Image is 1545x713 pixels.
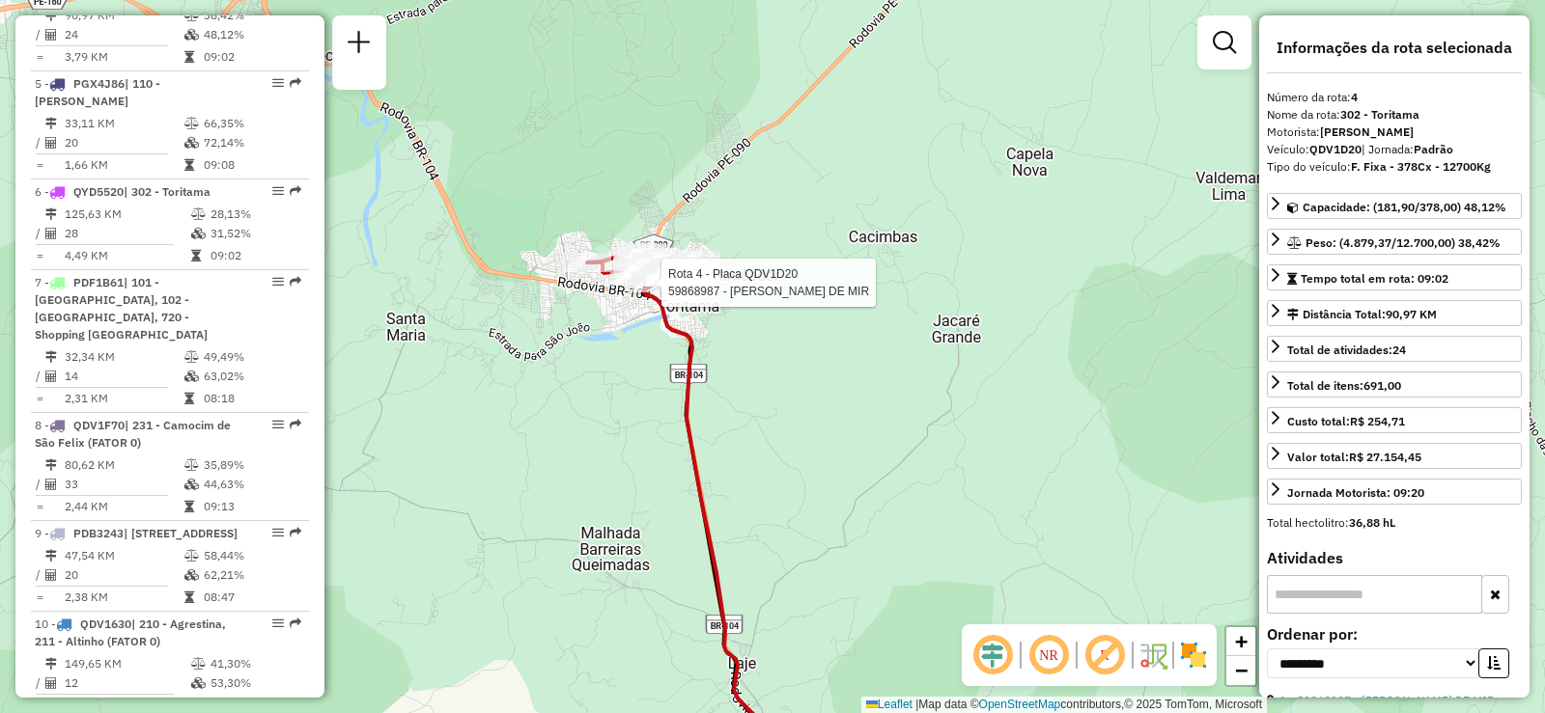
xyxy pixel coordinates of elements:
div: Valor total: [1287,449,1421,466]
img: Exibir/Ocultar setores [1178,640,1209,671]
h4: Atividades [1267,549,1522,567]
span: 7 - [35,275,208,342]
div: Motorista: [1267,123,1522,141]
a: Total de itens:691,00 [1267,371,1522,398]
td: 24 [64,25,183,44]
a: Zoom in [1226,627,1255,656]
td: 08:18 [203,389,300,408]
a: Exibir filtros [1205,23,1244,62]
span: | 110 - [PERSON_NAME] [35,76,160,108]
em: Opções [272,185,284,197]
a: 1 - 59868987 - [PERSON_NAME] DE MIR [1279,693,1495,707]
a: Leaflet [866,698,913,711]
span: 8 - [35,418,231,450]
strong: [PERSON_NAME] [1320,124,1414,139]
div: Nome da rota: [1267,106,1522,123]
em: Opções [272,527,284,538]
td: 2,31 KM [64,389,183,408]
div: Total hectolitro: [1267,514,1522,532]
strong: R$ 254,71 [1350,414,1405,428]
td: 09:08 [203,155,300,175]
a: Capacidade: (181,90/378,00) 48,12% [1267,193,1522,219]
strong: QDV1D20 [1309,142,1362,156]
td: = [35,389,44,408]
i: % de utilização do peso [191,208,206,220]
a: Total de atividades:24 [1267,336,1522,362]
td: 72,14% [203,133,300,152]
i: % de utilização do peso [184,351,199,363]
i: Tempo total em rota [184,393,194,404]
td: = [35,588,44,607]
strong: 302 - Toritama [1340,107,1419,122]
em: Rota exportada [290,527,301,538]
span: − [1235,658,1248,682]
i: Total de Atividades [45,370,57,382]
i: Total de Atividades [45,228,57,239]
span: | Jornada: [1362,142,1453,156]
td: 08:47 [203,588,300,607]
i: Tempo total em rota [184,591,194,603]
span: Tempo total em rota: 09:02 [1301,271,1448,286]
i: % de utilização da cubagem [191,228,206,239]
td: 33,11 KM [64,114,183,133]
div: Jornada Motorista: 09:20 [1287,484,1424,502]
td: 28,13% [210,205,301,224]
td: 2,44 KM [64,497,183,516]
i: Total de Atividades [45,479,57,490]
div: Veículo: [1267,141,1522,158]
span: QDV1630 [80,617,131,631]
td: 1,66 KM [64,155,183,175]
a: OpenStreetMap [979,698,1061,711]
td: 53,30% [210,673,301,693]
i: Distância Total [45,351,57,363]
i: % de utilização da cubagem [184,370,199,382]
i: Distância Total [45,10,57,21]
td: 149,65 KM [64,654,190,673]
span: 90,97 KM [1386,307,1437,321]
i: Total de Atividades [45,29,57,41]
td: 49,49% [203,347,300,367]
span: PGX4J86 [73,76,125,91]
i: Tempo total em rota [184,501,194,512]
td: / [35,224,44,243]
span: | [STREET_ADDRESS] [124,526,238,540]
span: | 302 - Toritama [124,184,211,199]
span: Ocultar NR [1025,632,1072,678]
a: Custo total:R$ 254,71 [1267,407,1522,433]
span: QYD5520 [73,184,124,199]
span: 6 - [35,184,211,199]
em: Rota exportada [290,185,301,197]
a: Distância Total:90,97 KM [1267,300,1522,326]
i: Tempo total em rota [191,250,201,261]
i: % de utilização da cubagem [184,29,199,41]
td: 35,89% [203,455,300,475]
a: Jornada Motorista: 09:20 [1267,479,1522,505]
td: 47,54 KM [64,546,183,565]
i: % de utilização da cubagem [184,479,199,490]
i: Total de Atividades [45,569,57,581]
span: PDF1B61 [73,275,124,289]
i: % de utilização do peso [184,550,199,562]
span: | 101 - [GEOGRAPHIC_DATA], 102 - [GEOGRAPHIC_DATA], 720 - Shopping [GEOGRAPHIC_DATA] [35,275,208,342]
div: Distância Total: [1287,306,1437,323]
span: | 231 - Camocim de São Felix (FATOR 0) [35,418,231,450]
i: % de utilização da cubagem [184,569,199,581]
i: Tempo total em rota [184,159,194,171]
td: 32,34 KM [64,347,183,367]
td: 62,21% [203,565,300,585]
span: 5 - [35,76,160,108]
td: / [35,133,44,152]
em: Rota exportada [290,77,301,89]
a: Zoom out [1226,656,1255,685]
span: 10 - [35,617,226,648]
i: % de utilização do peso [184,10,199,21]
span: PDB3243 [73,526,124,540]
td: = [35,155,44,175]
i: Distância Total [45,118,57,129]
td: / [35,25,44,44]
strong: 36,88 hL [1349,515,1395,530]
i: % de utilização do peso [184,459,199,471]
span: Ocultar deslocamento [969,632,1016,678]
label: Ordenar por: [1267,622,1522,645]
span: Exibir rótulo [1081,632,1128,678]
